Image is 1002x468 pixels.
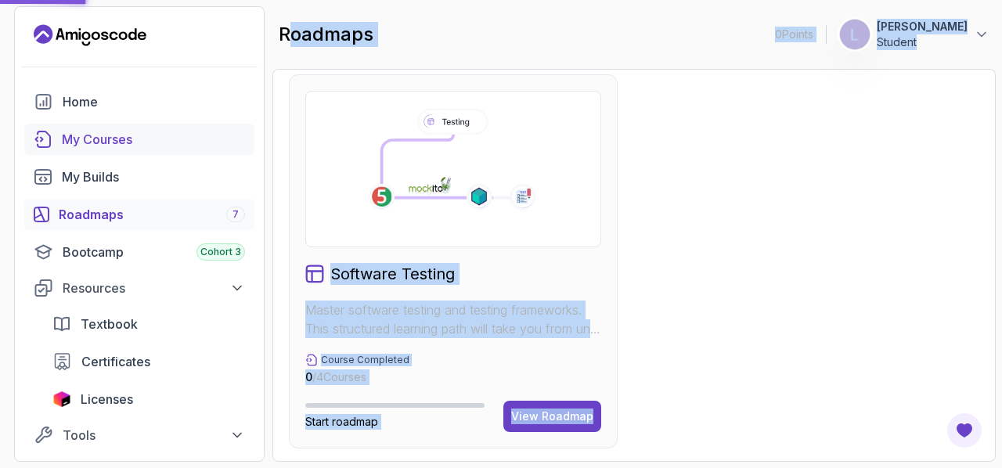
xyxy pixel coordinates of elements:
a: home [24,86,254,117]
a: Landing page [34,23,146,48]
span: Certificates [81,352,150,371]
div: Roadmaps [59,205,245,224]
span: Textbook [81,315,138,333]
p: 0 Points [775,27,813,42]
span: Licenses [81,390,133,409]
div: Home [63,92,245,111]
p: Student [877,34,968,50]
p: / 4 Courses [305,369,409,385]
h2: Software Testing [330,263,455,285]
a: roadmaps [24,199,254,230]
a: bootcamp [24,236,254,268]
a: textbook [43,308,254,340]
button: Open Feedback Button [946,412,983,449]
div: Tools [63,426,245,445]
div: View Roadmap [511,409,593,424]
button: Tools [24,421,254,449]
button: Resources [24,274,254,302]
p: Course Completed [321,354,409,366]
div: My Courses [62,130,245,149]
span: Start roadmap [305,415,378,428]
button: View Roadmap [503,401,601,432]
img: user profile image [840,20,870,49]
span: 7 [232,208,239,221]
span: 0 [305,370,312,383]
a: builds [24,161,254,193]
span: Cohort 3 [200,246,241,258]
div: My Builds [62,167,245,186]
button: user profile image[PERSON_NAME]Student [839,19,989,50]
a: courses [24,124,254,155]
p: Master software testing and testing frameworks. This structured learning path will take you from ... [305,301,601,338]
div: Bootcamp [63,243,245,261]
h2: roadmaps [279,22,373,47]
a: licenses [43,383,254,415]
a: certificates [43,346,254,377]
div: Resources [63,279,245,297]
img: jetbrains icon [52,391,71,407]
p: [PERSON_NAME] [877,19,968,34]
